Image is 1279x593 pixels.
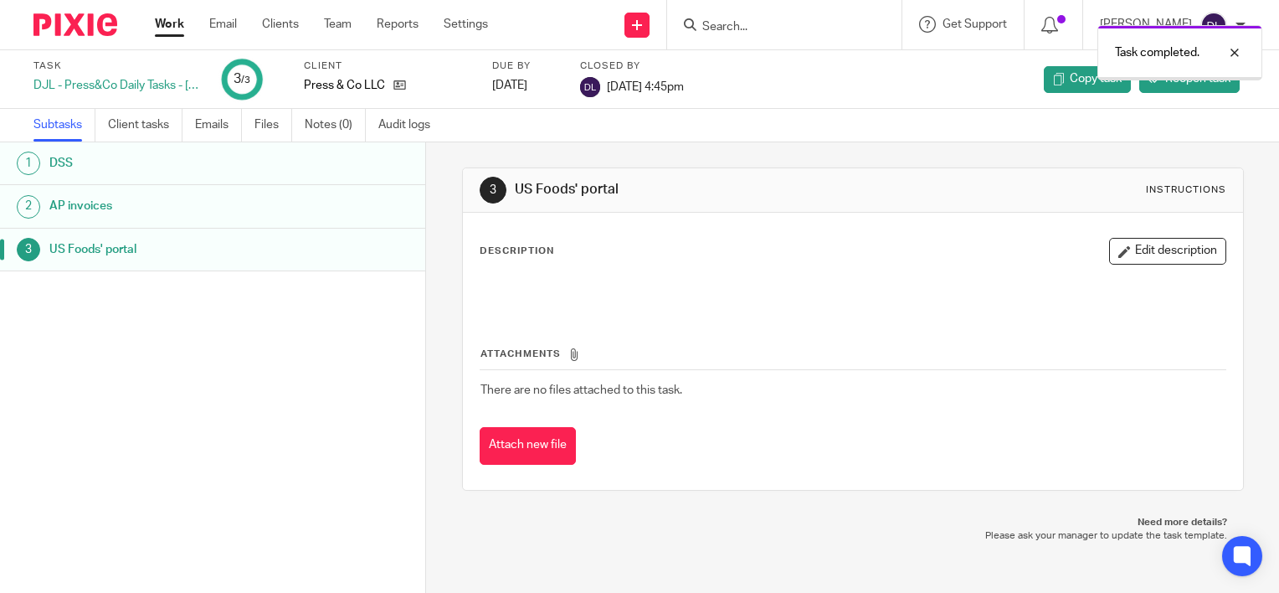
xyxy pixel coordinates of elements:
[209,16,237,33] a: Email
[33,13,117,36] img: Pixie
[33,77,201,94] div: DJL - Press&Co Daily Tasks - [DATE]
[480,427,576,465] button: Attach new file
[492,77,559,94] div: [DATE]
[480,349,561,358] span: Attachments
[580,77,600,97] img: svg%3E
[1115,44,1199,61] p: Task completed.
[607,80,684,92] span: [DATE] 4:45pm
[515,181,888,199] h1: US Foods' portal
[480,177,506,204] div: 3
[480,384,682,396] span: There are no files attached to this task.
[479,529,1227,543] p: Please ask your manager to update the task template.
[1146,183,1226,197] div: Instructions
[195,109,242,142] a: Emails
[304,77,385,94] p: Press & Co LLC
[492,59,559,73] label: Due by
[33,109,95,142] a: Subtasks
[241,75,250,85] small: /3
[49,237,289,262] h1: US Foods' portal
[254,109,292,142] a: Files
[1200,12,1227,39] img: svg%3E
[305,109,366,142] a: Notes (0)
[17,238,40,261] div: 3
[234,70,250,89] div: 3
[155,16,184,33] a: Work
[49,193,289,219] h1: AP invoices
[480,245,554,258] p: Description
[378,109,443,142] a: Audit logs
[1109,238,1226,265] button: Edit description
[49,151,289,176] h1: DSS
[262,16,299,33] a: Clients
[377,16,419,33] a: Reports
[444,16,488,33] a: Settings
[108,109,182,142] a: Client tasks
[324,16,352,33] a: Team
[479,516,1227,529] p: Need more details?
[304,59,471,73] label: Client
[17,152,40,175] div: 1
[17,195,40,219] div: 2
[580,59,684,73] label: Closed by
[33,59,201,73] label: Task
